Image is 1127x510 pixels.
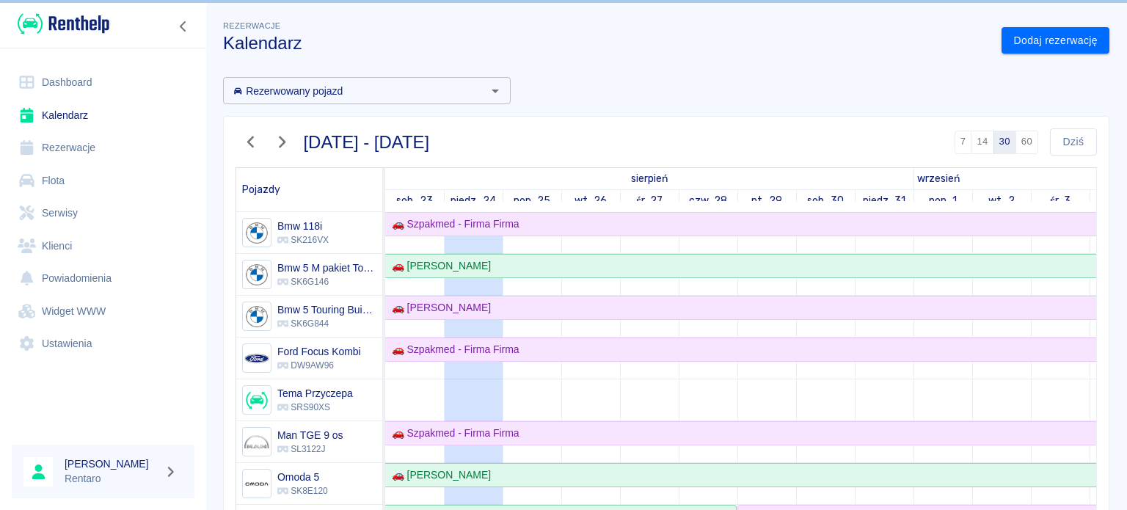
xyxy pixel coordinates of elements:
[386,467,491,483] div: 🚗 [PERSON_NAME]
[227,81,482,100] input: Wyszukaj i wybierz pojazdy...
[386,216,519,232] div: 🚗 Szpakmed - Firma Firma
[244,346,269,371] img: Image
[955,131,972,154] button: 7 dni
[1002,27,1109,54] a: Dodaj rezerwację
[386,342,519,357] div: 🚗 Szpakmed - Firma Firma
[386,300,491,316] div: 🚗 [PERSON_NAME]
[277,233,329,247] p: SK216VX
[277,261,376,275] h6: Bmw 5 M pakiet Touring
[223,21,280,30] span: Rezerwacje
[571,190,611,211] a: 26 sierpnia 2025
[277,302,376,317] h6: Bmw 5 Touring Buissnes
[304,132,430,153] h3: [DATE] - [DATE]
[277,275,376,288] p: SK6G146
[277,219,329,233] h6: Bmw 118i
[277,317,376,330] p: SK6G844
[244,388,269,412] img: Image
[1046,190,1075,211] a: 3 września 2025
[277,484,328,498] p: SK8E120
[244,263,269,287] img: Image
[925,190,961,211] a: 1 września 2025
[277,470,328,484] h6: Omoda 5
[12,131,194,164] a: Rezerwacje
[277,386,353,401] h6: Tema Przyczepa
[12,99,194,132] a: Kalendarz
[12,295,194,328] a: Widget WWW
[386,258,491,274] div: 🚗 [PERSON_NAME]
[277,401,353,414] p: SRS90XS
[277,344,361,359] h6: Ford Focus Kombi
[12,262,194,295] a: Powiadomienia
[12,164,194,197] a: Flota
[386,426,519,441] div: 🚗 Szpakmed - Firma Firma
[244,305,269,329] img: Image
[242,183,280,196] span: Pojazdy
[244,430,269,454] img: Image
[685,190,732,211] a: 28 sierpnia 2025
[447,190,500,211] a: 24 sierpnia 2025
[12,327,194,360] a: Ustawienia
[65,456,158,471] h6: [PERSON_NAME]
[1050,128,1097,156] button: Dziś
[859,190,910,211] a: 31 sierpnia 2025
[485,81,506,101] button: Otwórz
[277,359,361,372] p: DW9AW96
[172,17,194,36] button: Zwiń nawigację
[65,471,158,487] p: Rentaro
[803,190,847,211] a: 30 sierpnia 2025
[632,190,667,211] a: 27 sierpnia 2025
[277,442,343,456] p: SL3122J
[985,190,1018,211] a: 2 września 2025
[971,131,993,154] button: 14 dni
[12,197,194,230] a: Serwisy
[18,12,109,36] img: Renthelp logo
[244,472,269,496] img: Image
[993,131,1016,154] button: 30 dni
[244,221,269,245] img: Image
[223,33,990,54] h3: Kalendarz
[1015,131,1038,154] button: 60 dni
[12,66,194,99] a: Dashboard
[510,190,555,211] a: 25 sierpnia 2025
[277,428,343,442] h6: Man TGE 9 os
[12,230,194,263] a: Klienci
[748,190,786,211] a: 29 sierpnia 2025
[627,168,671,189] a: 23 sierpnia 2025
[914,168,964,189] a: 1 września 2025
[393,190,437,211] a: 23 sierpnia 2025
[12,12,109,36] a: Renthelp logo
